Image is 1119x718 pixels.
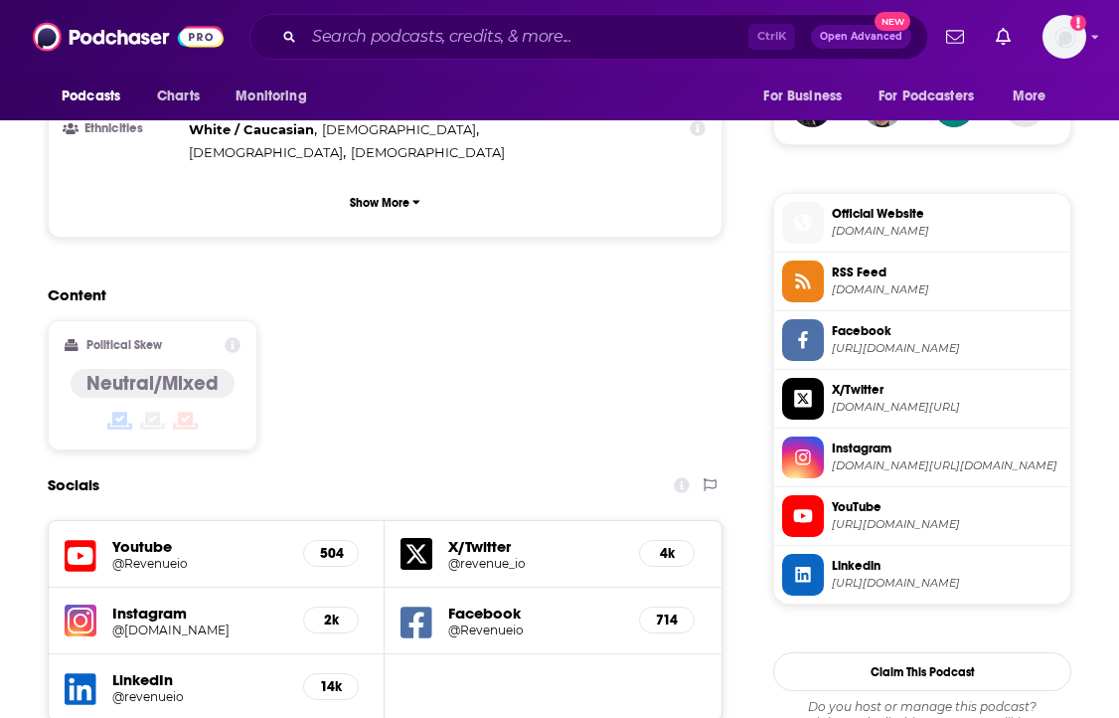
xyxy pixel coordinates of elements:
span: Charts [157,83,200,110]
h5: Facebook [448,604,623,623]
button: open menu [999,78,1071,115]
span: Facebook [832,322,1062,340]
button: Open AdvancedNew [811,25,911,49]
span: https://www.facebook.com/Revenueio [832,341,1062,356]
span: twitter.com/revenue_io [832,400,1062,415]
svg: Add a profile image [1070,15,1086,31]
a: Show notifications dropdown [988,20,1019,54]
span: feeds.megaphone.fm [832,282,1062,297]
span: Logged in as AlkaNara [1042,15,1086,59]
span: For Business [763,83,842,110]
span: YouTube [832,498,1062,516]
div: Search podcasts, credits, & more... [249,14,928,60]
span: New [875,12,910,31]
a: @[DOMAIN_NAME] [112,623,287,637]
span: , [322,118,479,141]
input: Search podcasts, credits, & more... [304,21,748,53]
a: Show notifications dropdown [938,20,972,54]
a: Official Website[DOMAIN_NAME] [782,202,1062,244]
span: Do you host or manage this podcast? [773,699,1071,715]
span: https://www.linkedin.com/company/revenueio [832,576,1062,591]
span: [DEMOGRAPHIC_DATA] [322,121,476,137]
img: User Profile [1042,15,1086,59]
span: Ctrl K [748,24,795,50]
button: Show More [65,184,706,221]
h5: 504 [320,545,342,562]
a: @Revenueio [448,623,623,637]
a: Charts [144,78,212,115]
a: @Revenueio [112,556,287,571]
button: Show profile menu [1042,15,1086,59]
span: Linkedin [832,557,1062,575]
button: open menu [48,78,146,115]
h5: X/Twitter [448,537,623,556]
span: RSS Feed [832,264,1062,281]
h5: 714 [656,612,678,628]
span: [DEMOGRAPHIC_DATA] [351,144,505,160]
a: @revenue_io [448,556,623,571]
img: Podchaser - Follow, Share and Rate Podcasts [33,18,224,56]
a: X/Twitter[DOMAIN_NAME][URL] [782,378,1062,420]
h5: 4k [656,545,678,562]
a: YouTube[URL][DOMAIN_NAME] [782,495,1062,537]
h5: 2k [320,612,342,628]
p: Show More [350,196,409,210]
span: Open Advanced [820,32,902,42]
span: X/Twitter [832,381,1062,399]
span: Monitoring [236,83,306,110]
span: Official Website [832,205,1062,223]
h2: Political Skew [86,338,162,352]
h5: Youtube [112,537,287,556]
span: Instagram [832,440,1062,457]
h4: Neutral/Mixed [86,371,219,396]
h5: LinkedIn [112,670,287,689]
h2: Content [48,285,707,304]
a: @revenueio [112,689,287,704]
a: RSS Feed[DOMAIN_NAME] [782,261,1062,302]
img: iconImage [65,605,96,636]
h5: 14k [320,678,342,695]
a: Linkedin[URL][DOMAIN_NAME] [782,554,1062,596]
span: White / Caucasian [189,121,314,137]
h5: Instagram [112,604,287,623]
span: https://www.youtube.com/@Revenueio [832,517,1062,532]
span: [DEMOGRAPHIC_DATA] [189,144,343,160]
button: open menu [749,78,867,115]
button: open menu [222,78,332,115]
span: , [189,141,346,164]
span: Podcasts [62,83,120,110]
h3: Ethnicities [65,122,181,135]
span: revenue.io [832,224,1062,239]
h2: Socials [48,466,99,504]
a: Facebook[URL][DOMAIN_NAME] [782,319,1062,361]
span: , [189,118,317,141]
button: Claim This Podcast [773,652,1071,691]
span: More [1013,83,1046,110]
span: instagram.com/revenue.io [832,458,1062,473]
span: For Podcasters [879,83,974,110]
button: open menu [866,78,1003,115]
a: Instagram[DOMAIN_NAME][URL][DOMAIN_NAME] [782,437,1062,478]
